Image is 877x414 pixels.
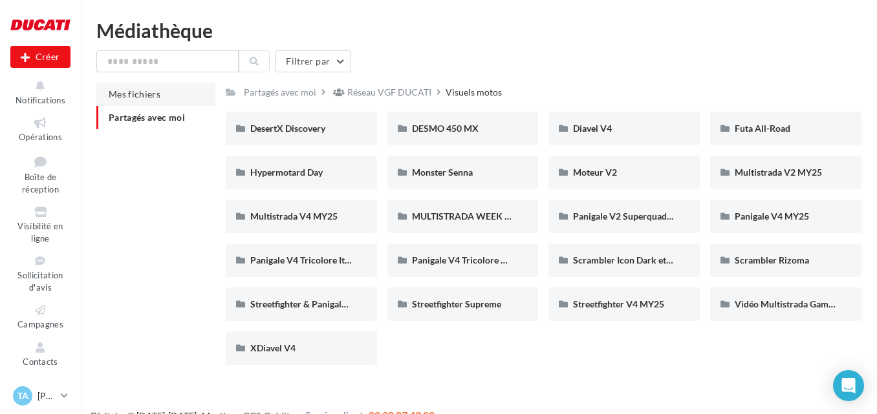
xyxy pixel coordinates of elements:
[17,270,63,293] span: Sollicitation d'avis
[347,86,431,99] div: Réseau VGF DUCATI
[244,86,316,99] div: Partagés avec moi
[10,46,70,68] button: Créer
[17,319,63,329] span: Campagnes
[412,298,501,309] span: Streetfighter Supreme
[412,211,525,222] span: MULTISTRADA WEEK 2024
[412,167,473,178] span: Monster Senna
[412,123,479,134] span: DESMO 450 MX
[10,251,70,295] a: Sollicitation d'avis
[250,254,385,265] span: Panigale V4 Tricolore Italia MY25
[735,298,841,309] span: Vidéo Multistrada Gamme
[275,50,351,72] button: Filtrer par
[735,211,809,222] span: Panigale V4 MY25
[412,254,525,265] span: Panigale V4 Tricolore MY25
[573,254,719,265] span: Scrambler Icon Dark et Full Throttle
[23,357,58,367] span: Contacts
[96,21,861,40] div: Médiathèque
[10,338,70,369] a: Contacts
[250,298,386,309] span: Streetfighter & Panigale V2 MY25
[10,113,70,145] a: Opérations
[109,88,160,99] span: Mes fichiers
[833,370,864,401] div: Open Intercom Messenger
[10,300,70,332] a: Campagnes
[17,389,28,402] span: TA
[16,95,65,105] span: Notifications
[735,123,790,134] span: Futa All-Road
[10,384,70,408] a: TA [PERSON_NAME]
[10,150,70,198] a: Boîte de réception
[250,123,325,134] span: DesertX Discovery
[573,298,664,309] span: Streetfighter V4 MY25
[10,46,70,68] div: Nouvelle campagne
[17,221,63,243] span: Visibilité en ligne
[250,342,296,353] span: XDiavel V4
[10,76,70,108] button: Notifications
[735,254,809,265] span: Scrambler Rizoma
[573,123,612,134] span: Diavel V4
[19,132,62,142] span: Opérations
[10,202,70,246] a: Visibilité en ligne
[22,172,59,194] span: Boîte de réception
[573,211,729,222] span: Panigale V2 Superquadro Final Edition
[38,389,56,402] p: [PERSON_NAME]
[446,86,502,99] div: Visuels motos
[250,211,338,222] span: Multistrada V4 MY25
[109,112,185,123] span: Partagés avec moi
[250,167,323,178] span: Hypermotard Day
[573,167,617,178] span: Moteur V2
[735,167,822,178] span: Multistrada V2 MY25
